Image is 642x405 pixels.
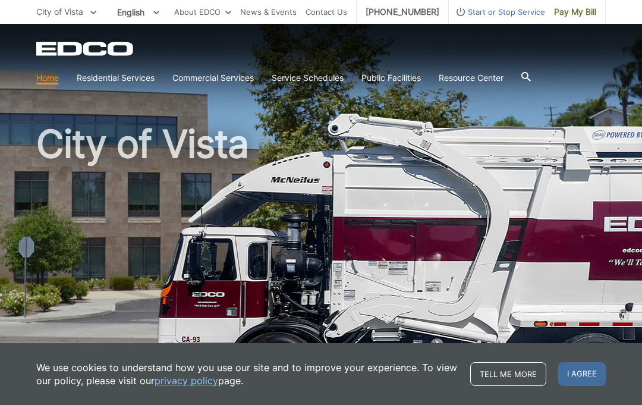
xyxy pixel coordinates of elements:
[174,5,231,18] a: About EDCO
[36,71,59,84] a: Home
[554,5,596,18] span: Pay My Bill
[36,42,135,56] a: EDCD logo. Return to the homepage.
[172,71,254,84] a: Commercial Services
[470,362,546,386] a: Tell me more
[36,361,458,387] p: We use cookies to understand how you use our site and to improve your experience. To view our pol...
[272,71,344,84] a: Service Schedules
[558,362,606,386] span: I agree
[36,7,83,17] span: City of Vista
[108,2,168,22] span: English
[36,125,606,386] h1: City of Vista
[361,71,421,84] a: Public Facilities
[240,5,297,18] a: News & Events
[306,5,347,18] a: Contact Us
[439,71,503,84] a: Resource Center
[155,374,218,387] a: privacy policy
[77,71,155,84] a: Residential Services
